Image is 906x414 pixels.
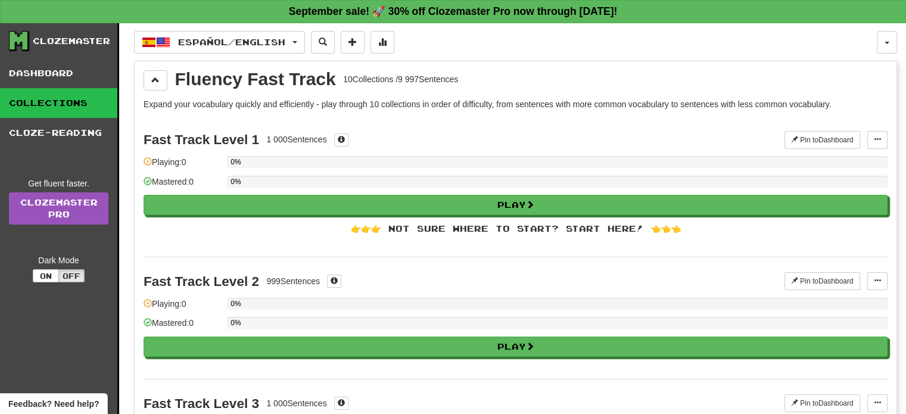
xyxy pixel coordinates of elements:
[343,73,458,85] div: 10 Collections / 9 997 Sentences
[9,254,108,266] div: Dark Mode
[33,35,110,47] div: Clozemaster
[341,31,365,54] button: Add sentence to collection
[144,298,221,317] div: Playing: 0
[144,223,888,235] div: 👉👉👉 Not sure where to start? Start here! 👈👈👈
[289,5,618,17] strong: September sale! 🚀 30% off Clozemaster Pro now through [DATE]!
[134,31,305,54] button: Español/English
[144,396,259,411] div: Fast Track Level 3
[144,176,221,195] div: Mastered: 0
[178,37,285,47] span: Español / English
[144,274,259,289] div: Fast Track Level 2
[175,70,336,88] div: Fluency Fast Track
[9,192,108,225] a: ClozemasterPro
[371,31,394,54] button: More stats
[784,272,860,290] button: Pin toDashboard
[144,317,221,337] div: Mastered: 0
[784,131,860,149] button: Pin toDashboard
[266,397,326,409] div: 1 000 Sentences
[144,195,888,215] button: Play
[784,394,860,412] button: Pin toDashboard
[33,269,59,282] button: On
[144,156,221,176] div: Playing: 0
[9,178,108,189] div: Get fluent faster.
[144,337,888,357] button: Play
[144,132,259,147] div: Fast Track Level 1
[311,31,335,54] button: Search sentences
[144,98,888,110] p: Expand your vocabulary quickly and efficiently - play through 10 collections in order of difficul...
[266,275,320,287] div: 999 Sentences
[8,398,99,410] span: Open feedback widget
[58,269,85,282] button: Off
[266,133,326,145] div: 1 000 Sentences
